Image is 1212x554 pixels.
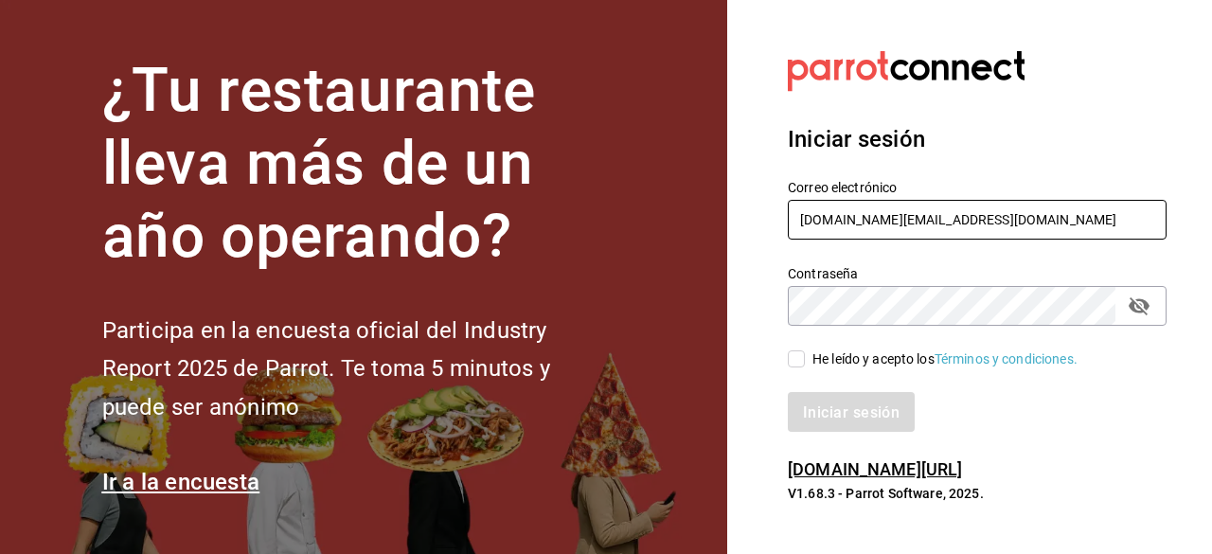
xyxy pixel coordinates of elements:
[102,469,260,495] a: Ir a la encuesta
[812,351,935,366] font: He leído y acepto los
[1123,290,1155,322] button: campo de contraseña
[788,486,984,501] font: V1.68.3 - Parrot Software, 2025.
[102,317,550,421] font: Participa en la encuesta oficial del Industry Report 2025 de Parrot. Te toma 5 minutos y puede se...
[788,200,1167,240] input: Ingresa tu correo electrónico
[935,351,1078,366] a: Términos y condiciones.
[788,180,897,195] font: Correo electrónico
[102,55,536,272] font: ¿Tu restaurante lleva más de un año operando?
[788,126,925,152] font: Iniciar sesión
[788,266,858,281] font: Contraseña
[788,459,962,479] a: [DOMAIN_NAME][URL]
